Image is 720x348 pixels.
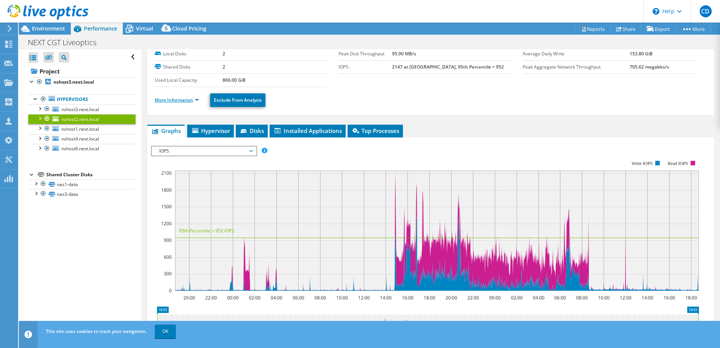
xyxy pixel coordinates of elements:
[161,187,172,193] text: 1800
[161,220,172,227] text: 1200
[32,25,65,32] span: Environment
[169,287,172,294] text: 0
[523,50,630,58] label: Average Daily Write
[210,93,265,107] a: Exclude From Analysis
[423,295,435,301] text: 18:00
[292,295,304,301] text: 06:00
[155,97,199,103] a: More Information
[191,127,230,134] span: Hypervisor
[164,270,172,277] text: 300
[392,50,416,57] b: 95.90 MB/s
[28,65,136,77] a: Project
[61,116,99,122] span: nshost2.next.local
[641,23,676,35] a: Export
[84,25,117,32] span: Performance
[576,295,587,301] text: 08:00
[172,25,206,32] span: Cloud Pricing
[270,295,282,301] text: 04:00
[630,64,669,70] b: 705.62 megabits/s
[630,50,653,57] b: 153.80 GiB
[28,124,136,134] a: nshost1.next.local
[700,5,712,17] span: CD
[61,106,99,113] span: nshost3.next.local
[61,126,99,132] span: nshost1.next.local
[598,295,609,301] text: 10:00
[554,295,566,301] text: 06:00
[249,295,260,301] text: 02:00
[179,227,234,234] text: 95th Percentile = 952 IOPS
[632,161,653,166] text: Write IOPS
[273,127,342,134] span: Installed Applications
[183,295,195,301] text: 20:00
[511,295,522,301] text: 02:00
[676,23,711,35] a: More
[151,127,181,134] span: Graphs
[523,63,630,71] label: Peak Aggregate Network Throughput
[136,25,153,32] span: Virtual
[28,104,136,114] a: nshost3.next.local
[28,189,136,199] a: nas3-data
[61,136,99,142] span: nshost4.next.local
[489,295,500,301] text: 00:00
[339,63,392,71] label: IOPS:
[28,95,136,104] a: Hypervisors
[641,295,653,301] text: 14:00
[155,76,223,84] label: Used Local Capacity
[336,295,348,301] text: 10:00
[223,50,225,57] b: 2
[351,127,399,134] span: Top Processes
[61,145,99,152] span: nshost6.next.local
[28,134,136,144] a: nshost4.next.local
[223,64,225,70] b: 2
[161,203,172,210] text: 1500
[28,114,136,124] a: nshost2.next.local
[445,295,457,301] text: 20:00
[663,295,675,301] text: 16:00
[668,161,688,166] text: Read IOPS
[28,179,136,189] a: nas1-data
[392,64,504,70] b: 2147 at [GEOGRAPHIC_DATA], 95th Percentile = 952
[380,295,391,301] text: 14:00
[467,295,479,301] text: 22:00
[653,8,659,15] svg: \n
[155,325,176,338] a: OK
[532,295,544,301] text: 04:00
[46,170,136,179] div: Shared Cluster Disks
[53,79,94,85] b: nshost3.next.local
[227,295,238,301] text: 00:00
[401,295,413,301] text: 16:00
[28,144,136,154] a: nshost6.next.local
[223,77,246,83] b: 866.00 GiB
[610,23,641,35] a: Share
[156,147,252,156] span: IOPS
[46,328,147,334] span: This site uses cookies to track your navigation.
[161,170,172,176] text: 2100
[24,38,108,47] h1: NEXT CGT Liveoptics
[575,23,611,35] a: Reports
[164,254,172,260] text: 600
[164,237,172,243] text: 900
[619,295,631,301] text: 12:00
[155,63,223,71] label: Shared Disks
[314,295,326,301] text: 08:00
[685,295,697,301] text: 18:00
[28,77,136,87] a: nshost3.next.local
[239,127,264,134] span: Disks
[358,295,369,301] text: 12:00
[339,50,392,58] label: Peak Disk Throughput
[205,295,217,301] text: 22:00
[155,50,223,58] label: Local Disks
